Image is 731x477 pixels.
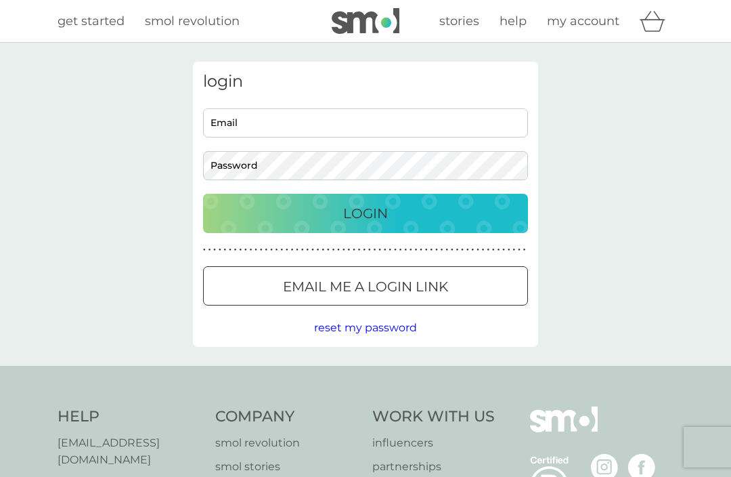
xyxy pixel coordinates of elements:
p: ● [203,247,206,253]
h4: Work With Us [372,407,495,428]
p: ● [466,247,469,253]
p: ● [477,247,479,253]
p: ● [487,247,489,253]
p: ● [322,247,324,253]
p: ● [301,247,304,253]
p: ● [224,247,227,253]
p: ● [508,247,510,253]
h3: login [203,72,528,91]
p: ● [265,247,268,253]
a: help [500,12,527,31]
p: ● [254,247,257,253]
a: stories [439,12,479,31]
p: ● [461,247,464,253]
p: ● [425,247,428,253]
p: Login [343,203,388,224]
p: ● [239,247,242,253]
p: ● [358,247,361,253]
p: ● [213,247,216,253]
img: smol [332,8,399,34]
p: ● [219,247,221,253]
h4: Help [58,407,202,428]
p: ● [332,247,335,253]
a: my account [547,12,619,31]
p: ● [307,247,309,253]
h4: Company [215,407,359,428]
p: ● [394,247,397,253]
p: ● [311,247,314,253]
p: ● [337,247,340,253]
p: ● [518,247,520,253]
p: ● [482,247,485,253]
p: ● [229,247,231,253]
p: ● [415,247,418,253]
p: ● [445,247,448,253]
p: ● [492,247,495,253]
a: smol revolution [215,434,359,452]
span: help [500,14,527,28]
p: ● [291,247,294,253]
div: basket [640,7,673,35]
button: Login [203,194,528,233]
p: ● [317,247,319,253]
p: ● [374,247,376,253]
p: ● [348,247,351,253]
p: ● [523,247,526,253]
p: ● [378,247,381,253]
span: my account [547,14,619,28]
span: stories [439,14,479,28]
p: ● [420,247,422,253]
a: smol revolution [145,12,240,31]
p: ● [286,247,288,253]
p: ● [270,247,273,253]
p: ● [368,247,371,253]
p: ● [275,247,278,253]
p: ● [472,247,474,253]
p: ● [399,247,402,253]
button: Email me a login link [203,266,528,306]
p: ● [363,247,365,253]
p: ● [441,247,443,253]
p: ● [353,247,355,253]
p: ● [430,247,433,253]
p: ● [456,247,459,253]
p: ● [342,247,345,253]
span: smol revolution [145,14,240,28]
p: ● [260,247,263,253]
p: ● [296,247,298,253]
p: ● [404,247,407,253]
a: smol stories [215,458,359,476]
span: get started [58,14,125,28]
a: [EMAIL_ADDRESS][DOMAIN_NAME] [58,434,202,469]
p: ● [244,247,247,253]
p: ● [513,247,516,253]
a: get started [58,12,125,31]
p: ● [451,247,453,253]
p: ● [502,247,505,253]
a: influencers [372,434,495,452]
span: reset my password [314,321,417,334]
p: ● [234,247,237,253]
p: Email me a login link [283,276,448,297]
p: ● [409,247,412,253]
p: ● [280,247,283,253]
p: ● [250,247,252,253]
p: ● [208,247,211,253]
p: ● [497,247,500,253]
p: ● [435,247,438,253]
p: ● [384,247,386,253]
a: partnerships [372,458,495,476]
p: ● [327,247,330,253]
p: ● [389,247,392,253]
img: smol [530,407,598,453]
button: reset my password [314,319,417,337]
